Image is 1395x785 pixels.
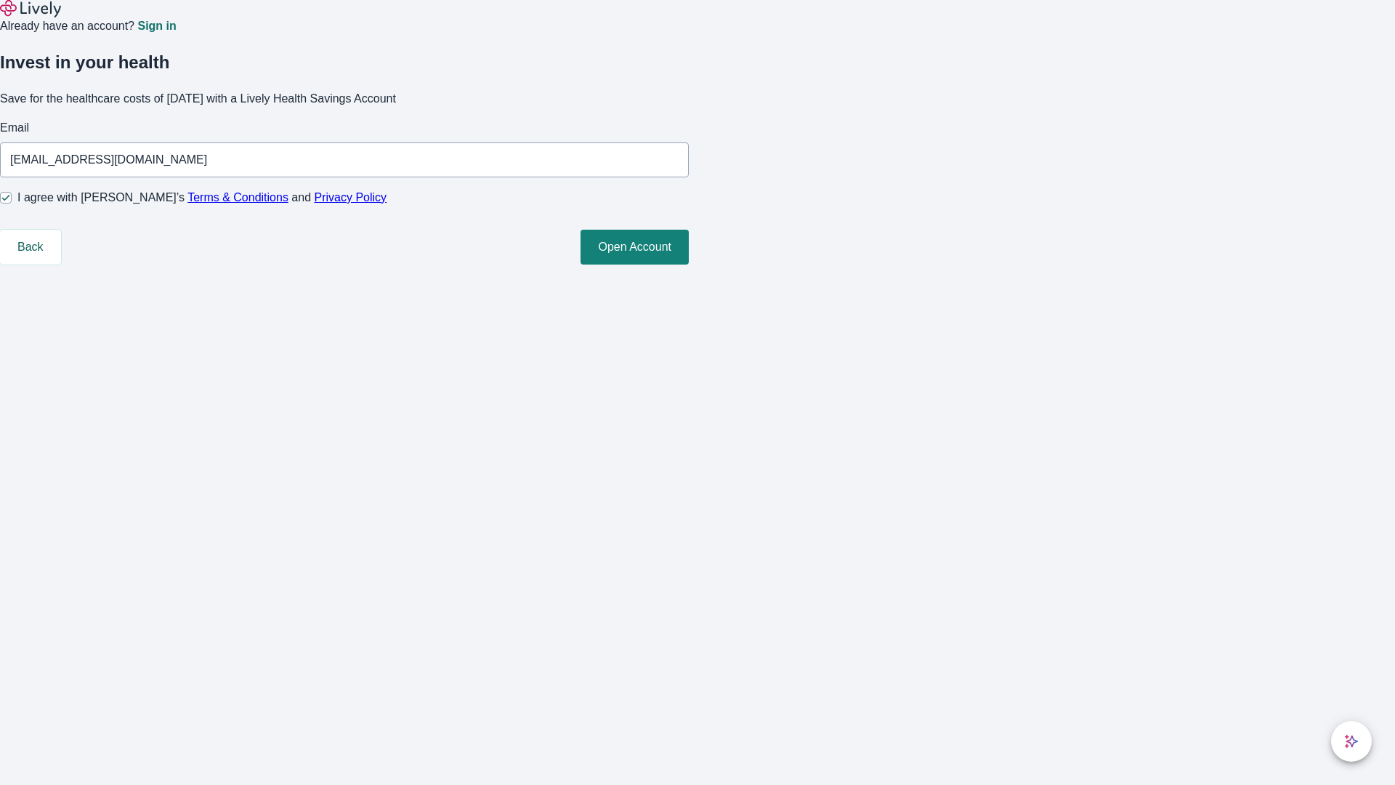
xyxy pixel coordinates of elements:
a: Privacy Policy [315,191,387,204]
span: I agree with [PERSON_NAME]’s and [17,189,387,206]
a: Terms & Conditions [187,191,288,204]
a: Sign in [137,20,176,32]
button: chat [1331,721,1372,762]
svg: Lively AI Assistant [1344,734,1359,749]
button: Open Account [581,230,689,265]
